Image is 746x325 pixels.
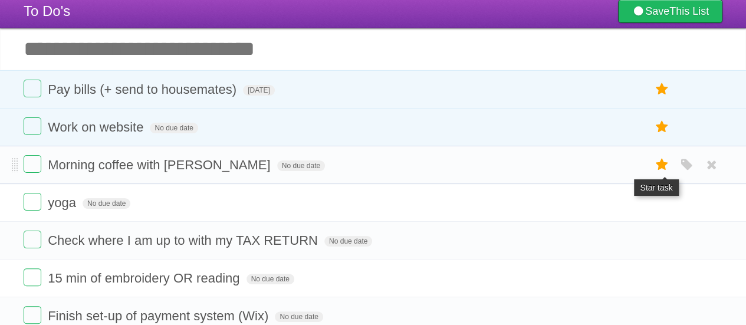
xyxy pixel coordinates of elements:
label: Done [24,193,41,211]
span: No due date [277,160,325,171]
span: Finish set-up of payment system (Wix) [48,308,271,323]
label: Done [24,80,41,97]
label: Done [24,231,41,248]
label: Star task [650,80,673,99]
span: 15 min of embroidery OR reading [48,271,242,285]
label: Done [24,268,41,286]
span: To Do's [24,3,70,19]
span: [DATE] [243,85,275,96]
label: Star task [650,117,673,137]
label: Done [24,306,41,324]
label: Star task [650,155,673,175]
span: No due date [324,236,372,247]
span: Work on website [48,120,146,134]
span: No due date [275,311,323,322]
span: Morning coffee with [PERSON_NAME] [48,157,273,172]
span: No due date [83,198,130,209]
span: Check where I am up to with my TAX RETURN [48,233,321,248]
b: This List [669,5,709,17]
label: Done [24,155,41,173]
span: Pay bills (+ send to housemates) [48,82,239,97]
span: No due date [247,274,294,284]
span: yoga [48,195,79,210]
span: No due date [150,123,198,133]
label: Done [24,117,41,135]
